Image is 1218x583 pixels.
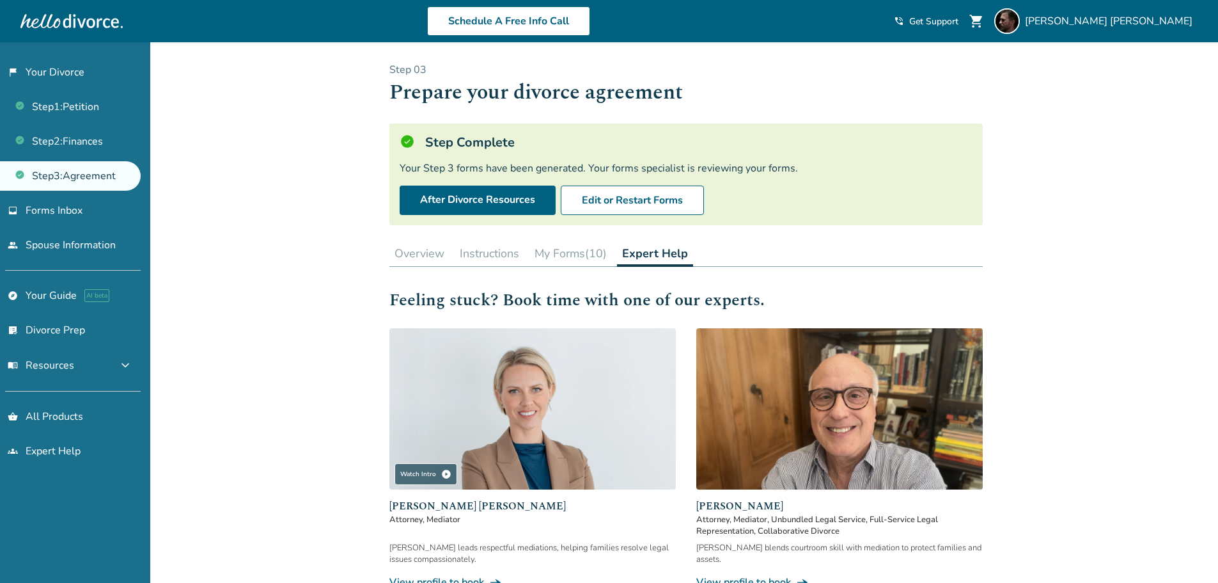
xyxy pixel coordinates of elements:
[8,325,18,335] span: list_alt_check
[696,499,983,514] span: [PERSON_NAME]
[696,328,983,490] img: Michael Hiller
[8,291,18,301] span: explore
[389,241,449,266] button: Overview
[696,514,983,537] span: Attorney, Mediator, Unbundled Legal Service, Full-Service Legal Representation, Collaborative Div...
[994,8,1020,34] img: Craig Campbell
[84,289,109,302] span: AI beta
[389,499,676,514] span: [PERSON_NAME] [PERSON_NAME]
[696,542,983,565] div: [PERSON_NAME] blends courtroom skill with mediation to protect families and assets.
[389,287,983,313] h2: Feeling stuck? Book time with one of our experts.
[389,328,676,490] img: Melissa Wheeler Hoff
[118,358,133,373] span: expand_more
[389,514,676,525] span: Attorney, Mediator
[1154,522,1218,583] iframe: Chat Widget
[389,542,676,565] div: [PERSON_NAME] leads respectful mediations, helping families resolve legal issues compassionately.
[8,360,18,371] span: menu_book
[389,77,983,108] h1: Prepare your divorce agreement
[425,134,515,151] h5: Step Complete
[561,186,704,215] button: Edit or Restart Forms
[8,67,18,77] span: flag_2
[389,63,983,77] p: Step 0 3
[26,204,82,218] span: Forms Inbox
[969,13,984,29] span: shopping_cart
[8,411,18,422] span: shopping_basket
[894,16,904,26] span: phone_in_talk
[400,186,556,215] a: After Divorce Resources
[427,6,590,36] a: Schedule A Free Info Call
[894,15,958,28] a: phone_in_talkGet Support
[441,469,451,479] span: play_circle
[400,161,972,175] div: Your Step 3 forms have been generated. Your forms specialist is reviewing your forms.
[455,241,524,266] button: Instructions
[394,463,457,485] div: Watch Intro
[909,15,958,28] span: Get Support
[617,241,693,267] button: Expert Help
[8,446,18,456] span: groups
[8,205,18,216] span: inbox
[8,240,18,250] span: people
[529,241,612,266] button: My Forms(10)
[8,358,74,372] span: Resources
[1025,14,1198,28] span: [PERSON_NAME] [PERSON_NAME]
